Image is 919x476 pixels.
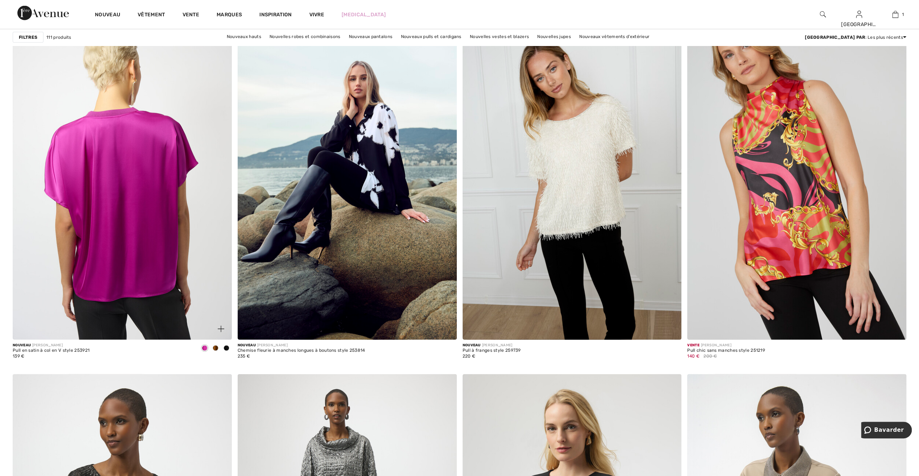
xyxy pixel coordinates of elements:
[17,6,69,20] img: 1ère Avenue
[199,343,210,355] div: Cosmos
[534,32,575,41] a: Nouvelles jupes
[463,11,682,339] img: Pull à franges style 259739. Vanille
[463,348,521,353] div: Pull à franges style 259739
[259,12,292,19] span: Inspiration
[223,32,265,41] a: Nouveaux hauts
[902,11,904,18] span: 1
[13,343,89,348] div: [PERSON_NAME]
[856,10,862,19] img: Mes infos
[210,343,221,355] div: Whisky
[463,343,521,348] div: [PERSON_NAME]
[183,12,200,19] a: Vente
[345,32,396,41] a: Nouveaux pantalons
[805,35,903,40] font: : Les plus récents
[841,21,877,28] div: [GEOGRAPHIC_DATA]
[13,348,89,353] div: Pull en satin à col en V style 253921
[856,11,862,18] a: Sign In
[466,32,532,41] a: Nouvelles vestes et blazers
[687,348,765,353] div: Pull chic sans manches style 251219
[19,34,37,41] strong: Filtres
[877,10,913,19] a: 1
[95,12,120,19] a: Nouveau
[46,34,71,41] span: 111 produits
[703,353,717,359] span: 200 €
[238,354,250,359] span: 235 €
[342,11,386,18] a: [MEDICAL_DATA]
[221,343,232,355] div: Black
[463,354,476,359] span: 220 €
[218,326,224,332] img: plus_v2.svg
[238,348,365,353] div: Chemise fleurie à manches longues à boutons style 253814
[13,11,232,339] a: Pull en satin à col en V style 253921. Noir
[238,11,457,339] img: Chemise fleurie à manches longues à boutons style 253814. Noir/Blanc cassé
[309,11,324,18] a: Vivre
[687,343,765,348] div: [PERSON_NAME]
[463,343,481,347] span: Nouveau
[805,35,865,40] strong: [GEOGRAPHIC_DATA] par
[266,32,344,41] a: Nouvelles robes et combinaisons
[820,10,826,19] img: Rechercher sur le site Web
[687,354,699,359] span: 140 €
[892,10,898,19] img: Mon sac
[238,343,256,347] span: Nouveau
[576,32,653,41] a: Nouveaux vêtements d’extérieur
[687,343,699,347] span: Vente
[13,354,25,359] span: 139 €
[217,12,242,19] a: Marques
[138,12,165,19] a: Vêtement
[238,343,365,348] div: [PERSON_NAME]
[13,343,31,347] span: Nouveau
[397,32,465,41] a: Nouveaux pulls et cardigans
[687,11,906,339] img: Pull sans manches chic style 251219. Rose/rouge
[861,422,912,440] iframe: Opens a widget where you can chat to one of our agents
